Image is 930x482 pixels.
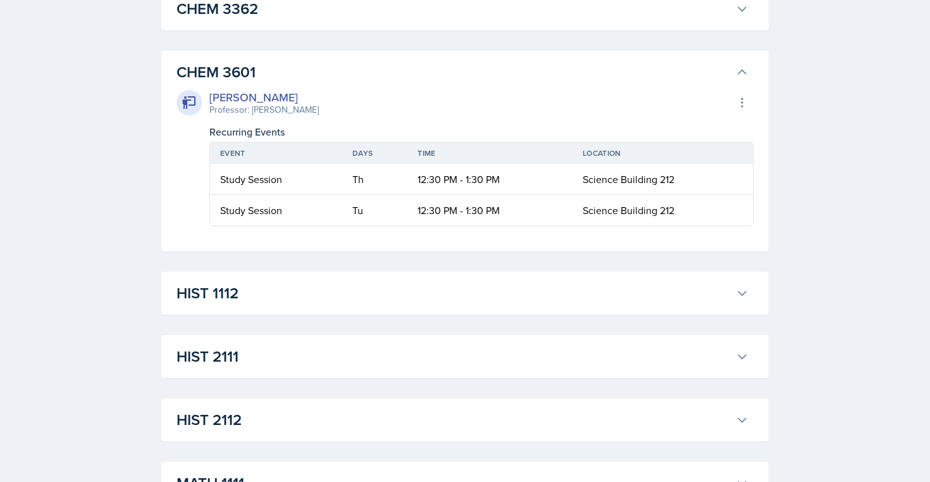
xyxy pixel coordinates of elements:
td: Th [342,164,407,195]
div: Professor: [PERSON_NAME] [209,103,319,117]
div: Study Session [220,172,332,187]
button: HIST 2112 [174,406,751,434]
h3: CHEM 3601 [177,61,731,84]
th: Event [210,143,342,164]
span: Science Building 212 [583,172,674,186]
td: 12:30 PM - 1:30 PM [407,164,573,195]
div: [PERSON_NAME] [209,89,319,106]
div: Study Session [220,203,332,218]
button: HIST 1112 [174,279,751,307]
th: Days [342,143,407,164]
h3: HIST 2112 [177,409,731,431]
h3: HIST 2111 [177,345,731,368]
th: Location [573,143,753,164]
button: HIST 2111 [174,343,751,371]
button: CHEM 3601 [174,58,751,86]
td: 12:30 PM - 1:30 PM [407,195,573,225]
td: Tu [342,195,407,225]
div: Recurring Events [209,124,753,139]
span: Science Building 212 [583,203,674,217]
h3: HIST 1112 [177,282,731,305]
th: Time [407,143,573,164]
